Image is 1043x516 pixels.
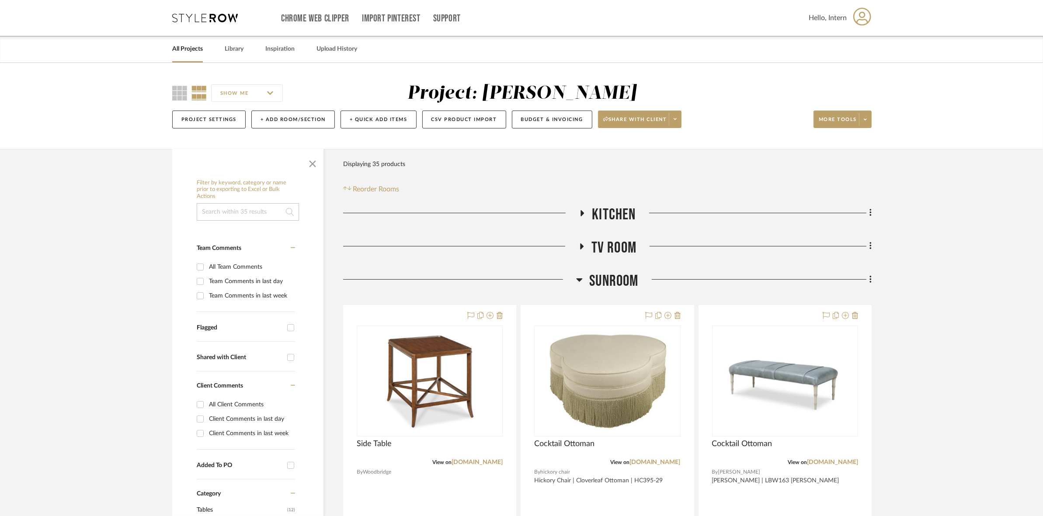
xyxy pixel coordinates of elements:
span: Cocktail Ottoman [534,439,595,449]
span: By [712,468,718,476]
button: Budget & Invoicing [512,111,592,128]
div: Shared with Client [197,354,283,361]
a: Library [225,43,243,55]
a: Import Pinterest [362,15,421,22]
span: TV ROOM [591,239,636,257]
a: Chrome Web Clipper [281,15,349,22]
button: + Add Room/Section [251,111,335,128]
span: Woodbridge [363,468,391,476]
img: Cocktail Ottoman [536,326,678,436]
a: [DOMAIN_NAME] [807,459,858,465]
a: [DOMAIN_NAME] [629,459,681,465]
span: Reorder Rooms [353,184,400,194]
div: Flagged [197,324,283,332]
div: All Client Comments [209,398,293,412]
h6: Filter by keyword, category or name prior to exporting to Excel or Bulk Actions [197,180,299,200]
a: All Projects [172,43,203,55]
span: By [357,468,363,476]
span: View on [432,460,452,465]
button: Share with client [598,111,682,128]
input: Search within 35 results [197,203,299,221]
span: [PERSON_NAME] [718,468,761,476]
span: View on [610,460,629,465]
img: Cocktail Ottoman [713,333,857,429]
div: Client Comments in last week [209,426,293,440]
span: Client Comments [197,383,243,389]
button: Reorder Rooms [343,184,400,194]
span: Share with client [603,116,667,129]
div: 0 [357,326,502,436]
span: Category [197,490,221,498]
button: Close [304,153,321,171]
span: Team Comments [197,245,241,251]
span: More tools [819,116,857,129]
button: Project Settings [172,111,246,128]
div: Team Comments in last day [209,274,293,288]
span: View on [788,460,807,465]
a: [DOMAIN_NAME] [452,459,503,465]
div: All Team Comments [209,260,293,274]
img: Side Table [375,326,484,436]
div: Team Comments in last week [209,289,293,303]
span: Kitchen [592,205,636,224]
span: Side Table [357,439,392,449]
div: Displaying 35 products [343,156,405,173]
button: CSV Product Import [422,111,506,128]
span: Hello, Intern [809,13,847,23]
button: More tools [814,111,872,128]
a: Inspiration [265,43,295,55]
span: Cocktail Ottoman [712,439,772,449]
a: Upload History [316,43,357,55]
span: SUNROOM [589,272,638,291]
button: + Quick Add Items [341,111,417,128]
span: hickory chair [540,468,570,476]
a: Support [433,15,461,22]
div: Project: [PERSON_NAME] [407,84,636,103]
div: Client Comments in last day [209,412,293,426]
div: Added To PO [197,462,283,469]
span: By [534,468,540,476]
